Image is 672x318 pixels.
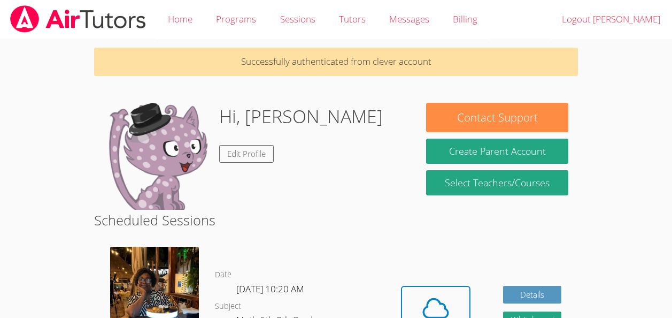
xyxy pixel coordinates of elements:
[426,170,568,195] a: Select Teachers/Courses
[104,103,211,210] img: default.png
[219,145,274,163] a: Edit Profile
[215,300,241,313] dt: Subject
[426,103,568,132] button: Contact Support
[94,48,578,76] p: Successfully authenticated from clever account
[219,103,383,130] h1: Hi, [PERSON_NAME]
[215,268,231,282] dt: Date
[503,286,562,304] a: Details
[9,5,147,33] img: airtutors_banner-c4298cdbf04f3fff15de1276eac7730deb9818008684d7c2e4769d2f7ddbe033.png
[236,283,304,295] span: [DATE] 10:20 AM
[94,210,578,230] h2: Scheduled Sessions
[426,139,568,164] button: Create Parent Account
[389,13,429,25] span: Messages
